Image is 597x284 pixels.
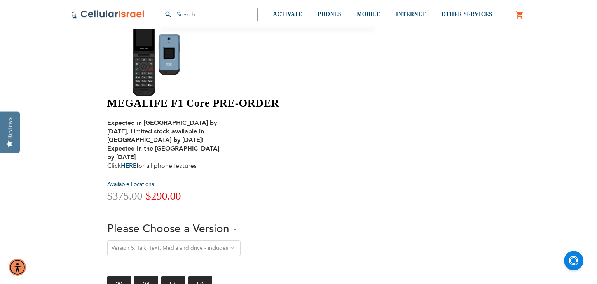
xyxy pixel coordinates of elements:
[107,96,380,110] h1: MEGALIFE F1 Core PRE-ORDER
[396,11,426,17] span: INTERNET
[71,10,145,19] img: Cellular Israel Logo
[146,190,181,202] span: $290.00
[107,181,154,188] a: Available Locations
[7,117,14,139] div: Reviews
[107,221,229,236] span: Please Choose a Version
[318,11,342,17] span: PHONES
[107,119,228,170] div: Click for all phone features
[161,8,258,21] input: Search
[273,11,302,17] span: ACTIVATE
[107,190,143,202] span: $375.00
[357,11,381,17] span: MOBILE
[121,161,136,170] a: HERE
[107,119,219,161] strong: Expected in [GEOGRAPHIC_DATA] by [DATE], Limited stock available in [GEOGRAPHIC_DATA] by [DATE]! ...
[9,259,26,276] div: Accessibility Menu
[107,17,220,96] img: MEGALIFE F1 Core PRE-ORDER
[442,11,492,17] span: OTHER SERVICES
